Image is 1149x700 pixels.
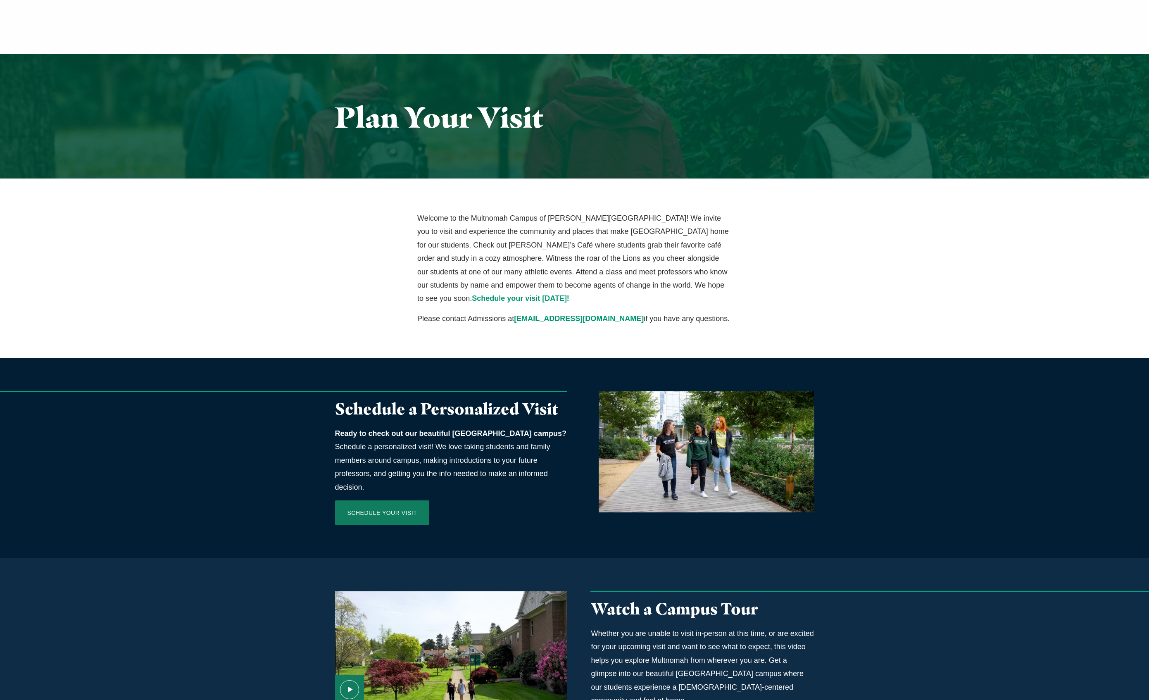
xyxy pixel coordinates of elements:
[335,427,567,494] p: Schedule a personalized visit! We love taking students and family members around campus, making i...
[335,101,814,133] h1: Plan Your Visit
[335,400,567,419] h3: Schedule a Personalized Visit
[335,500,430,525] a: Schedule Your Visit
[417,212,732,305] p: Welcome to the Multnomah Campus of [PERSON_NAME][GEOGRAPHIC_DATA]! We invite you to visit and exp...
[582,391,814,512] a: Students walking in Portland near Multnomah Campus
[335,429,566,438] strong: Ready to check out our beautiful [GEOGRAPHIC_DATA] campus?
[514,314,644,323] a: [EMAIL_ADDRESS][DOMAIN_NAME]
[591,600,814,619] h3: Watch a Campus Tour
[417,312,732,325] p: Please contact Admissions at if you have any questions.
[472,294,569,302] a: Schedule your visit [DATE]!
[599,391,814,512] img: 2022_JUNIOR_SEARCH_banner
